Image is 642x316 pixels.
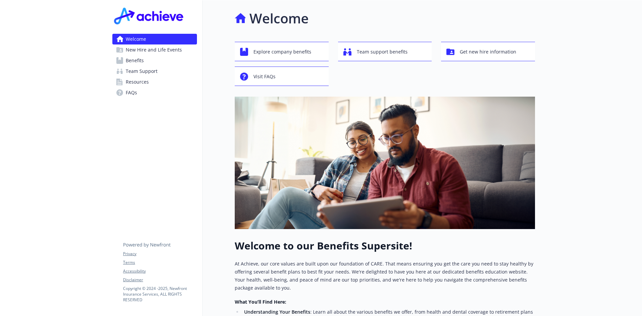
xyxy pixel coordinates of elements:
[253,45,311,58] span: Explore company benefits
[123,251,197,257] a: Privacy
[249,8,309,28] h1: Welcome
[253,70,276,83] span: Visit FAQs
[126,55,144,66] span: Benefits
[126,34,146,44] span: Welcome
[338,42,432,61] button: Team support benefits
[235,42,329,61] button: Explore company benefits
[123,259,197,266] a: Terms
[123,268,197,274] a: Accessibility
[112,55,197,66] a: Benefits
[126,77,149,87] span: Resources
[123,286,197,303] p: Copyright © 2024 - 2025 , Newfront Insurance Services, ALL RIGHTS RESERVED
[112,34,197,44] a: Welcome
[126,44,182,55] span: New Hire and Life Events
[112,66,197,77] a: Team Support
[235,97,535,229] img: overview page banner
[235,67,329,86] button: Visit FAQs
[235,299,286,305] strong: What You’ll Find Here:
[126,87,137,98] span: FAQs
[357,45,408,58] span: Team support benefits
[235,260,535,292] p: At Achieve, our core values are built upon our foundation of CARE. That means ensuring you get th...
[112,87,197,98] a: FAQs
[126,66,157,77] span: Team Support
[112,77,197,87] a: Resources
[441,42,535,61] button: Get new hire information
[123,277,197,283] a: Disclaimer
[244,309,310,315] strong: Understanding Your Benefits
[112,44,197,55] a: New Hire and Life Events
[235,240,535,252] h1: Welcome to our Benefits Supersite!
[460,45,516,58] span: Get new hire information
